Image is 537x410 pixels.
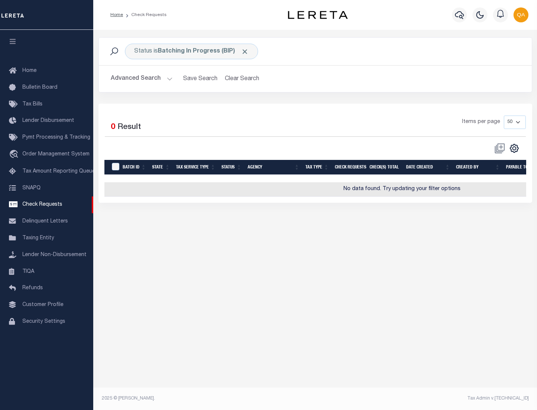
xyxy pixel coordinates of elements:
span: Home [22,68,37,73]
th: Status: activate to sort column ascending [219,160,245,175]
span: 0 [111,123,115,131]
span: Tax Bills [22,102,43,107]
th: Check Requests [332,160,367,175]
span: Customer Profile [22,302,63,307]
button: Save Search [179,72,222,86]
span: Bulletin Board [22,85,57,90]
div: 2025 © [PERSON_NAME]. [96,395,315,402]
span: Click to Remove [241,48,249,56]
th: State: activate to sort column ascending [149,160,173,175]
span: Order Management System [22,152,89,157]
th: Tax Service Type: activate to sort column ascending [173,160,219,175]
th: Tax Type: activate to sort column ascending [302,160,332,175]
a: Home [110,13,123,17]
img: svg+xml;base64,PHN2ZyB4bWxucz0iaHR0cDovL3d3dy53My5vcmcvMjAwMC9zdmciIHBvaW50ZXItZXZlbnRzPSJub25lIi... [514,7,528,22]
span: Delinquent Letters [22,219,68,224]
span: Security Settings [22,319,65,324]
span: Lender Disbursement [22,118,74,123]
th: Date Created: activate to sort column ascending [403,160,453,175]
th: Created By: activate to sort column ascending [453,160,503,175]
span: TIQA [22,269,34,274]
th: Check(s) Total [367,160,403,175]
span: Pymt Processing & Tracking [22,135,90,140]
i: travel_explore [9,150,21,160]
span: SNAPQ [22,185,41,190]
b: Batching In Progress (BIP) [158,48,249,54]
li: Check Requests [123,12,167,18]
span: Lender Non-Disbursement [22,252,87,258]
th: Agency: activate to sort column ascending [245,160,302,175]
span: Taxing Entity [22,236,54,241]
span: Check Requests [22,202,62,207]
div: Tax Admin v.[TECHNICAL_ID] [321,395,529,402]
span: Refunds [22,286,43,291]
div: Status is [125,44,258,59]
button: Advanced Search [111,72,173,86]
span: Items per page [462,118,500,126]
button: Clear Search [222,72,263,86]
th: Batch Id: activate to sort column ascending [120,160,149,175]
label: Result [117,122,141,133]
span: Tax Amount Reporting Queue [22,169,95,174]
img: logo-dark.svg [288,11,348,19]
